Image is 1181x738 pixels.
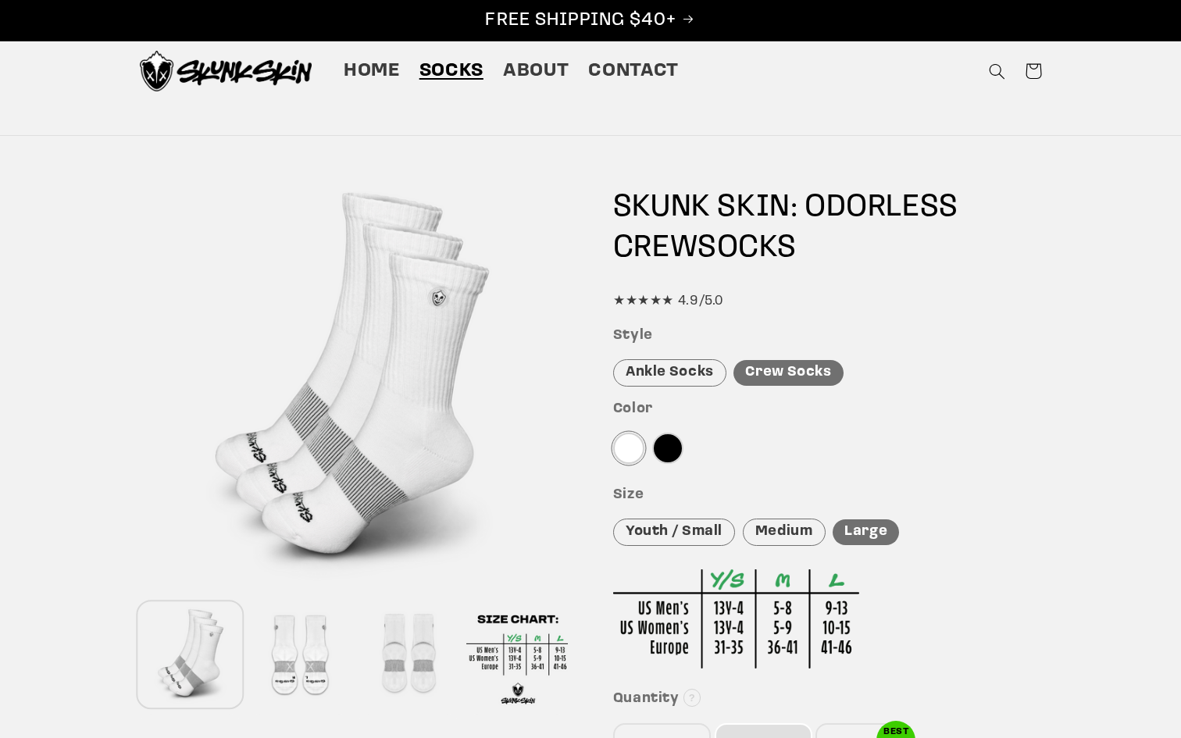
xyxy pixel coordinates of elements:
[613,569,859,668] img: Sizing Chart
[344,59,400,84] span: Home
[579,49,689,93] a: Contact
[979,53,1015,89] summary: Search
[613,359,726,387] div: Ankle Socks
[613,290,1042,313] div: ★★★★★ 4.9/5.0
[588,59,678,84] span: Contact
[409,49,493,93] a: Socks
[743,519,826,546] div: Medium
[613,519,735,546] div: Youth / Small
[613,690,1042,708] h3: Quantity
[493,49,578,93] a: About
[419,59,483,84] span: Socks
[613,233,698,264] span: CREW
[613,327,1042,345] h3: Style
[503,59,569,84] span: About
[613,401,1042,419] h3: Color
[833,519,899,545] div: Large
[334,49,409,93] a: Home
[733,360,843,386] div: Crew Socks
[140,51,312,91] img: Skunk Skin Anti-Odor Socks.
[613,187,1042,269] h1: SKUNK SKIN: ODORLESS SOCKS
[16,9,1165,33] p: FREE SHIPPING $40+
[613,487,1042,504] h3: Size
